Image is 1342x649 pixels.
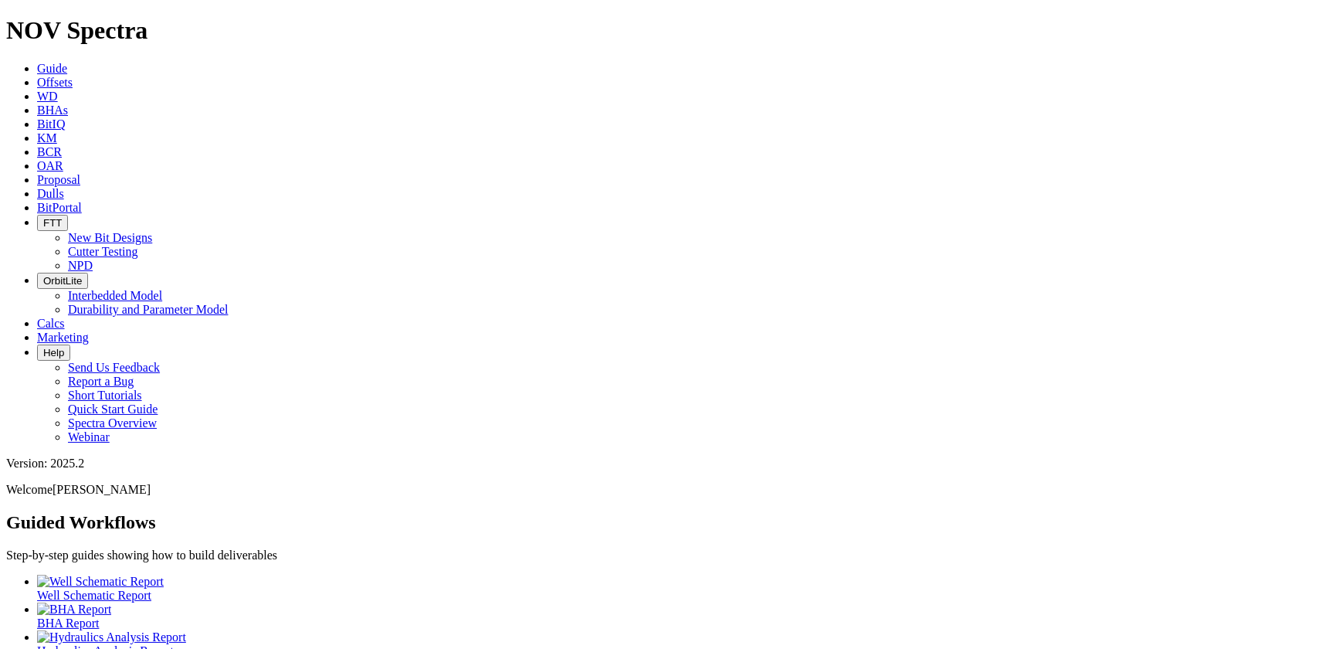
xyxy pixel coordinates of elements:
a: Report a Bug [68,375,134,388]
a: Durability and Parameter Model [68,303,229,316]
a: Proposal [37,173,80,186]
img: BHA Report [37,603,111,617]
span: Help [43,347,64,358]
span: OrbitLite [43,275,82,287]
a: BitPortal [37,201,82,214]
button: FTT [37,215,68,231]
span: [PERSON_NAME] [53,483,151,496]
a: Webinar [68,430,110,443]
a: KM [37,131,57,144]
a: Quick Start Guide [68,403,158,416]
a: New Bit Designs [68,231,152,244]
button: OrbitLite [37,273,88,289]
h1: NOV Spectra [6,16,1336,45]
a: WD [37,90,58,103]
span: FTT [43,217,62,229]
a: Interbedded Model [68,289,162,302]
span: BHA Report [37,617,99,630]
p: Welcome [6,483,1336,497]
a: Marketing [37,331,89,344]
a: Spectra Overview [68,416,157,430]
a: BitIQ [37,117,65,131]
img: Hydraulics Analysis Report [37,630,186,644]
a: BHAs [37,104,68,117]
a: Calcs [37,317,65,330]
a: NPD [68,259,93,272]
a: Short Tutorials [68,389,142,402]
a: Well Schematic Report Well Schematic Report [37,575,1336,602]
a: BHA Report BHA Report [37,603,1336,630]
a: Offsets [37,76,73,89]
a: Send Us Feedback [68,361,160,374]
div: Version: 2025.2 [6,457,1336,471]
a: Dulls [37,187,64,200]
p: Step-by-step guides showing how to build deliverables [6,549,1336,562]
a: BCR [37,145,62,158]
h2: Guided Workflows [6,512,1336,533]
a: OAR [37,159,63,172]
button: Help [37,345,70,361]
span: Well Schematic Report [37,589,151,602]
img: Well Schematic Report [37,575,164,589]
a: Cutter Testing [68,245,138,258]
a: Guide [37,62,67,75]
